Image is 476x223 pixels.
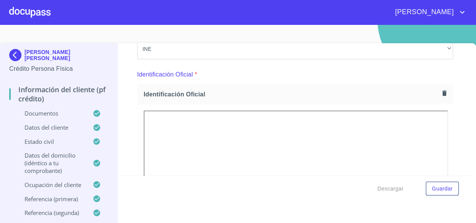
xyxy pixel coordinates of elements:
[9,209,93,216] p: Referencia (segunda)
[137,39,453,59] div: INE
[9,138,93,145] p: Estado Civil
[9,181,93,189] p: Ocupación del Cliente
[9,64,108,73] p: Crédito Persona Física
[9,49,25,61] img: Docupass spot blue
[389,6,458,18] span: [PERSON_NAME]
[426,182,459,196] button: Guardar
[9,195,93,203] p: Referencia (primera)
[9,85,108,103] p: Información del cliente (PF crédito)
[374,182,407,196] button: Descargar
[25,49,108,61] p: [PERSON_NAME] [PERSON_NAME]
[378,184,404,194] span: Descargar
[9,109,93,117] p: Documentos
[144,90,439,98] span: Identificación Oficial
[9,49,108,64] div: [PERSON_NAME] [PERSON_NAME]
[9,151,93,174] p: Datos del domicilio (idéntico a tu comprobante)
[432,184,453,194] span: Guardar
[9,124,93,131] p: Datos del cliente
[137,70,193,79] p: Identificación Oficial
[389,6,467,18] button: account of current user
